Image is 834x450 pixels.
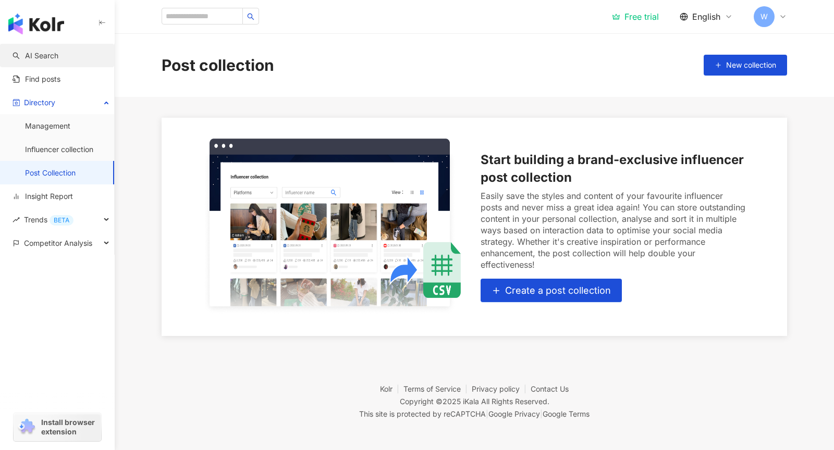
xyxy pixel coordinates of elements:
a: Privacy policy [472,384,531,393]
div: Copyright © 2025 All Rights Reserved. [400,397,549,406]
span: Directory [24,91,55,114]
button: New collection [704,55,787,76]
button: Create a post collection [481,279,622,302]
a: Management [25,121,70,131]
span: Install browser extension [41,418,98,436]
img: chrome extension [17,419,36,435]
span: English [692,11,720,22]
a: Free trial [612,11,659,22]
span: Create a post collection [505,285,611,296]
img: Start building a brand-exclusive influencer post collection [203,139,468,315]
a: chrome extensionInstall browser extension [14,413,101,441]
span: Competitor Analysis [24,231,92,255]
span: | [486,409,488,418]
div: BETA [50,215,73,226]
a: Google Privacy [488,409,540,418]
span: New collection [726,61,776,69]
a: Google Terms [543,409,590,418]
div: Post collection [162,54,274,76]
img: logo [8,14,64,34]
a: Kolr [380,384,403,393]
a: Terms of Service [403,384,472,393]
span: search [247,13,254,20]
span: Trends [24,208,73,231]
a: iKala [463,397,479,406]
a: Insight Report [13,191,73,202]
a: Post Collection [25,168,76,178]
a: Influencer collection [25,144,93,155]
a: Find posts [13,74,60,84]
span: | [540,409,543,418]
a: searchAI Search [13,51,58,61]
span: rise [13,216,20,223]
span: W [761,11,768,22]
span: This site is protected by reCAPTCHA [359,408,590,420]
div: Easily save the styles and content of your favourite influencer posts and never miss a great idea... [481,190,745,270]
a: Contact Us [531,384,569,393]
div: Start building a brand-exclusive influencer post collection [481,151,745,186]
